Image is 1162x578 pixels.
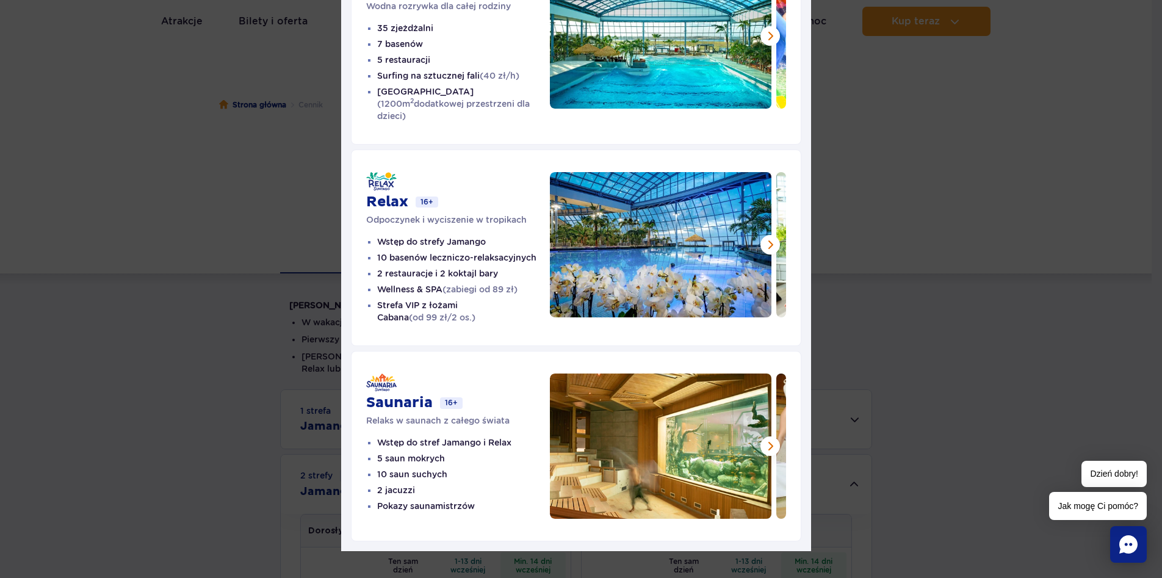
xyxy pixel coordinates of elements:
li: 2 restauracje i 2 koktajl bary [377,267,550,280]
li: 5 restauracji [377,54,550,66]
li: 2 jacuzzi [377,484,550,496]
span: Jak mogę Ci pomóc? [1049,492,1147,520]
li: Pokazy saunamistrzów [377,500,550,512]
span: (1200m dodatkowej przestrzeni dla dzieci) [377,99,530,121]
span: (od 99 zł/2 os.) [409,312,475,322]
h3: Saunaria [366,394,433,412]
li: Wstęp do strefy Jamango [377,236,550,248]
span: (zabiegi od 89 zł) [442,284,518,294]
span: Dzień dobry! [1081,461,1147,487]
li: 10 basenów leczniczo-relaksacyjnych [377,251,550,264]
li: Wellness & SPA [377,283,550,295]
p: Odpoczynek i wyciszenie w tropikach [366,214,550,226]
span: 16+ [416,197,438,208]
div: Chat [1110,526,1147,563]
p: Relaks w saunach z całego świata [366,414,550,427]
li: 35 zjeżdżalni [377,22,550,34]
sup: 2 [410,97,414,105]
li: [GEOGRAPHIC_DATA] [377,85,550,122]
li: 7 basenów [377,38,550,50]
li: 10 saun suchych [377,468,550,480]
li: Wstęp do stref Jamango i Relax [377,436,550,449]
img: Pokaz saunamistrza z akwarium w tle [550,374,772,519]
img: Saunaria - Suntago [366,374,397,391]
li: Surfing na sztucznej fali [377,70,550,82]
h3: Relax [366,193,408,211]
span: (40 zł/h) [480,71,519,81]
span: 16+ [440,397,463,408]
img: Kryty basen otoczony białymi orchideami i palmami, z widokiem na niebo o zmierzchu [550,172,772,317]
li: 5 saun mokrych [377,452,550,464]
img: Relax - Suntago [366,172,397,190]
li: Strefa VIP z łożami Cabana [377,299,550,323]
